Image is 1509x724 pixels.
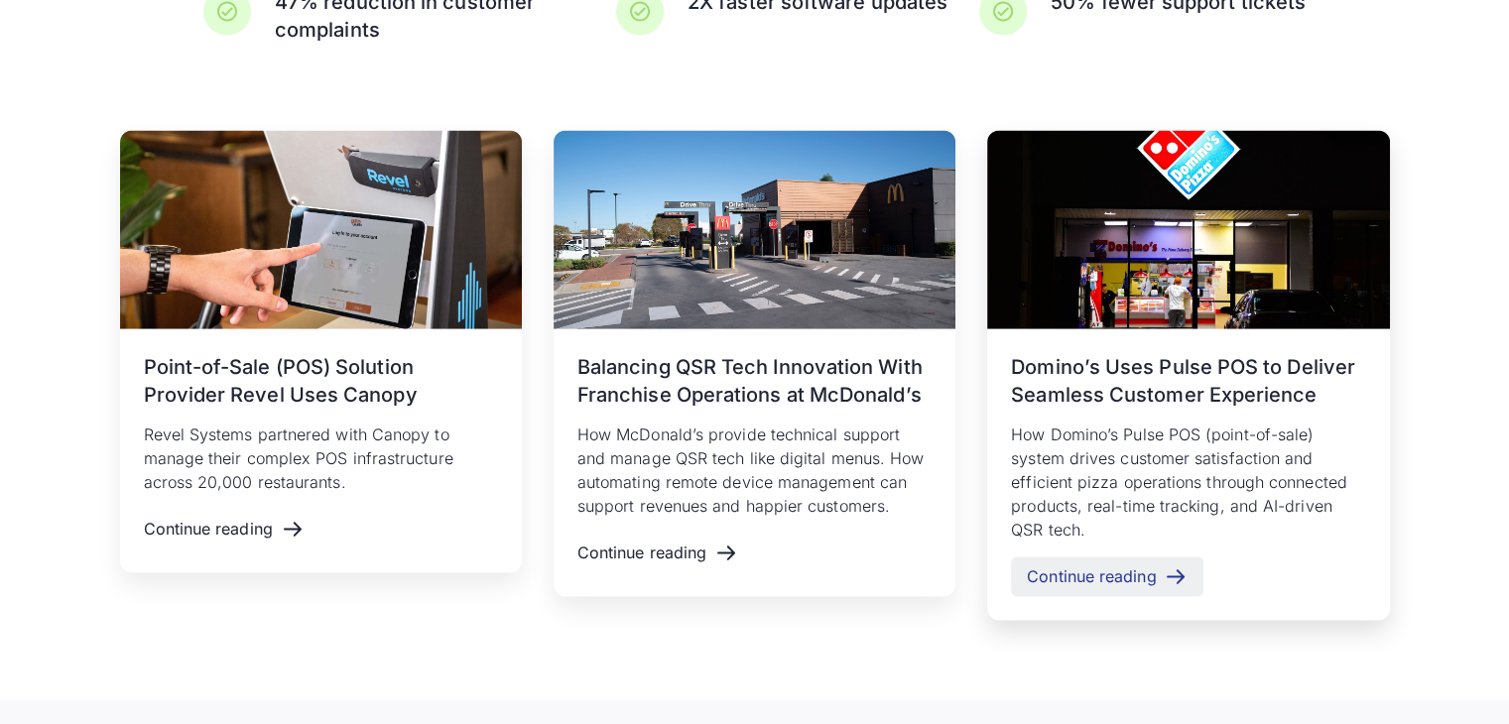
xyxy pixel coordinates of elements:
[1011,353,1365,409] h3: Domino’s Uses Pulse POS to Deliver Seamless Customer Experience
[577,422,932,518] p: How McDonald’s provide technical support and manage QSR tech like digital menus. How automating r...
[577,543,706,562] div: Continue reading
[987,131,1389,621] a: Domino’s Uses Pulse POS to Deliver Seamless Customer ExperienceHow Domino’s Pulse POS (point-of-s...
[144,520,273,539] div: Continue reading
[577,353,932,409] h3: Balancing QSR Tech Innovation With Franchise Operations at McDonald’s
[1011,422,1365,542] p: How Domino’s Pulse POS (point-of-sale) system drives customer satisfaction and efficient pizza op...
[120,131,522,573] a: Point-of-Sale (POS) Solution Provider Revel Uses CanopyRevel Systems partnered with Canopy to man...
[554,131,955,597] a: Balancing QSR Tech Innovation With Franchise Operations at McDonald’sHow McDonald’s provide techn...
[1027,567,1156,586] div: Continue reading
[144,422,498,494] p: Revel Systems partnered with Canopy to manage their complex POS infrastructure across 20,000 rest...
[144,353,498,409] h3: Point-of-Sale (POS) Solution Provider Revel Uses Canopy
